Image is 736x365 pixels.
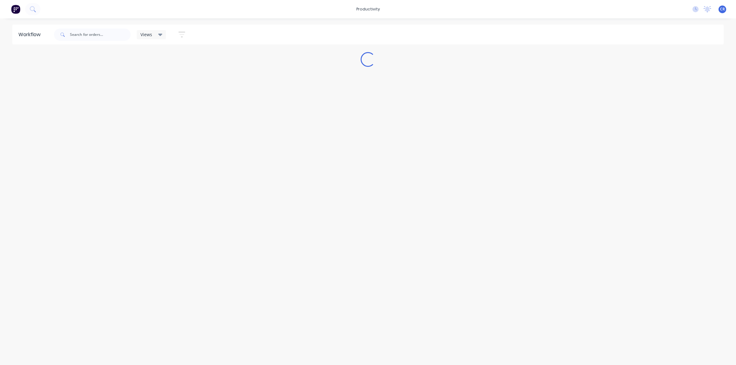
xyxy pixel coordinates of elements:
[18,31,44,38] div: Workflow
[140,31,152,38] span: Views
[353,5,383,14] div: productivity
[70,29,131,41] input: Search for orders...
[720,6,725,12] span: CR
[11,5,20,14] img: Factory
